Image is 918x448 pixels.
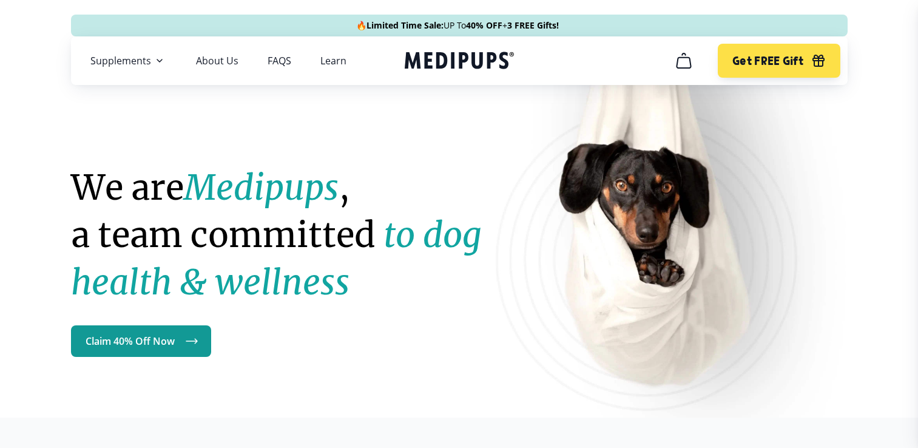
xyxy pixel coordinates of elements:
[356,19,559,32] span: 🔥 UP To +
[405,49,514,74] a: Medipups
[90,53,167,68] button: Supplements
[669,46,698,75] button: cart
[196,55,238,67] a: About Us
[184,166,339,209] strong: Medipups
[320,55,346,67] a: Learn
[71,164,515,306] h1: We are , a team committed
[732,54,803,68] span: Get FREE Gift
[71,325,211,357] a: Claim 40% Off Now
[90,55,151,67] span: Supplements
[268,55,291,67] a: FAQS
[718,44,840,78] button: Get FREE Gift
